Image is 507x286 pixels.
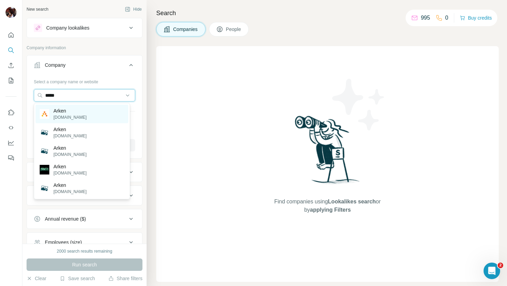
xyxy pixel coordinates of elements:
[53,107,87,114] p: Arken
[156,8,499,18] h4: Search
[6,152,17,164] button: Feedback
[6,7,17,18] img: Avatar
[27,164,142,180] button: Industry
[310,207,351,213] span: applying Filters
[460,13,492,23] button: Buy credits
[60,275,95,282] button: Save search
[498,263,503,268] span: 2
[27,6,48,12] div: New search
[53,145,87,151] p: Arken
[53,163,87,170] p: Arken
[6,121,17,134] button: Use Surfe API
[6,106,17,119] button: Use Surfe on LinkedIn
[40,128,49,137] img: Arken
[27,187,142,204] button: HQ location
[108,275,142,282] button: Share filters
[226,26,242,33] span: People
[120,4,147,14] button: Hide
[53,170,87,176] p: [DOMAIN_NAME]
[53,114,87,120] p: [DOMAIN_NAME]
[27,211,142,227] button: Annual revenue ($)
[328,74,390,136] img: Surfe Illustration - Stars
[27,57,142,76] button: Company
[53,126,87,133] p: Arken
[45,215,86,222] div: Annual revenue ($)
[40,183,49,193] img: Arken
[421,14,430,22] p: 995
[34,76,135,85] div: Select a company name or website
[27,20,142,36] button: Company lookalikes
[6,74,17,87] button: My lists
[57,248,112,254] div: 2000 search results remaining
[328,199,376,204] span: Lookalikes search
[45,239,82,246] div: Employees (size)
[45,62,66,68] div: Company
[53,133,87,139] p: [DOMAIN_NAME]
[484,263,500,279] iframe: Intercom live chat
[6,29,17,41] button: Quick start
[46,24,89,31] div: Company lookalikes
[6,59,17,72] button: Enrich CSV
[445,14,448,22] p: 0
[292,114,364,191] img: Surfe Illustration - Woman searching with binoculars
[40,146,49,156] img: Arken
[53,151,87,158] p: [DOMAIN_NAME]
[27,275,46,282] button: Clear
[53,182,87,189] p: Arken
[272,198,382,214] span: Find companies using or by
[173,26,198,33] span: Companies
[27,234,142,251] button: Employees (size)
[27,45,142,51] p: Company information
[40,109,49,119] img: Arken
[6,137,17,149] button: Dashboard
[40,165,49,174] img: Arken
[53,189,87,195] p: [DOMAIN_NAME]
[6,44,17,56] button: Search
